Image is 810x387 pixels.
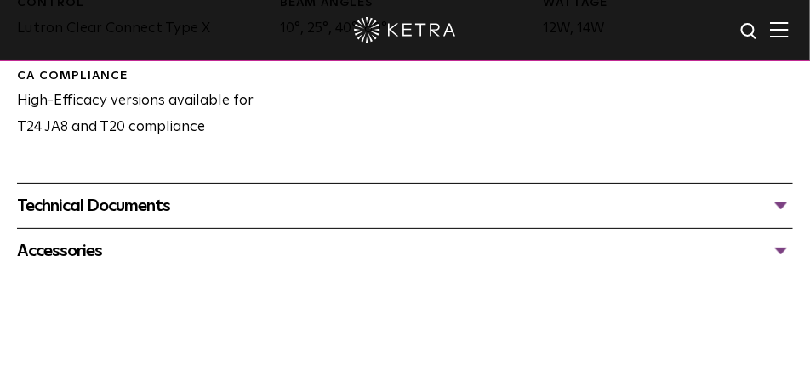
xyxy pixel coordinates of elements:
[354,17,456,43] img: ketra-logo-2019-white
[739,21,761,43] img: search icon
[17,237,793,265] div: Accessories
[17,192,793,219] div: Technical Documents
[770,21,789,37] img: Hamburger%20Nav.svg
[4,68,267,141] div: High-Efficacy versions available for T24 JA8 and T20 compliance
[17,68,267,85] div: CA Compliance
